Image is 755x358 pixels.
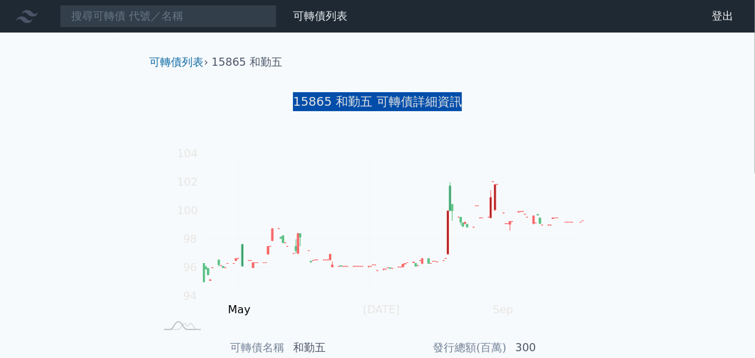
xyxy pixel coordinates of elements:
a: 可轉債列表 [293,9,347,22]
tspan: 94 [183,290,197,302]
input: 搜尋可轉債 代號／名稱 [60,5,277,28]
tspan: 96 [183,261,197,274]
h1: 15865 和勤五 可轉債詳細資訊 [139,92,617,111]
tspan: [DATE] [364,303,400,316]
td: 可轉債名稱 [155,339,285,357]
tspan: 100 [177,204,198,217]
tspan: 102 [177,176,198,188]
tspan: 104 [177,147,198,160]
td: 和勤五 [285,339,378,357]
a: 登出 [701,5,744,27]
li: › [150,54,208,71]
li: 15865 和勤五 [212,54,282,71]
td: 300 [507,339,600,357]
tspan: Sep [493,303,514,316]
tspan: 98 [183,233,197,245]
tspan: May [228,303,250,316]
g: Series [204,182,584,282]
a: 可轉債列表 [150,56,204,68]
g: Chart [170,147,604,316]
td: 發行總額(百萬) [378,339,507,357]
